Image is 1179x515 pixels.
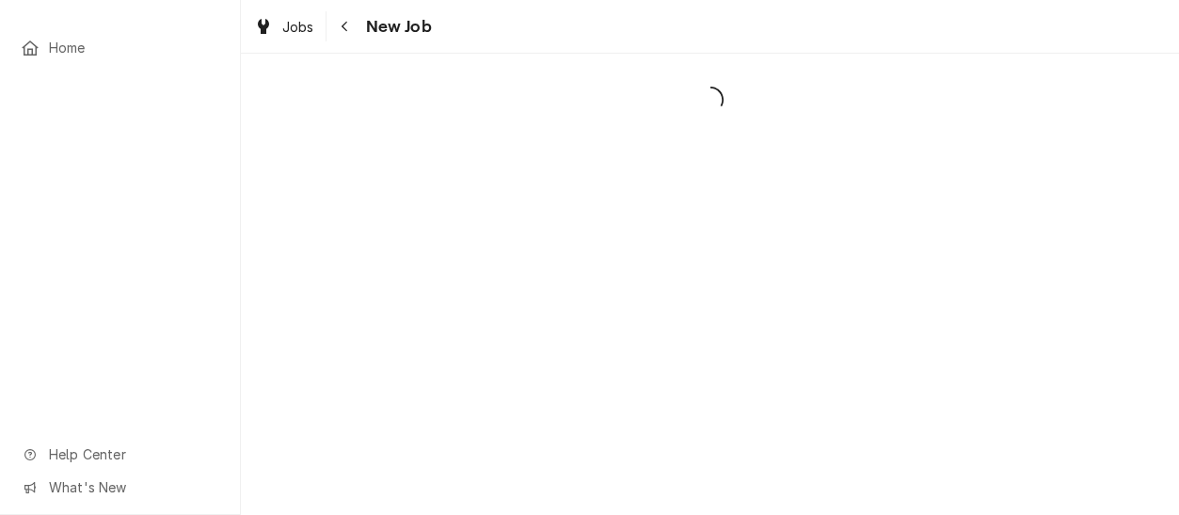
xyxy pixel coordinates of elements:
span: New Job [360,14,432,40]
span: Loading... [241,80,1179,120]
button: Navigate back [330,11,360,41]
a: Go to What's New [11,472,229,503]
span: Jobs [282,17,314,37]
a: Home [11,32,229,63]
span: Home [49,38,219,57]
span: What's New [49,477,217,497]
a: Jobs [247,11,322,42]
span: Help Center [49,444,217,464]
a: Go to Help Center [11,439,229,470]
